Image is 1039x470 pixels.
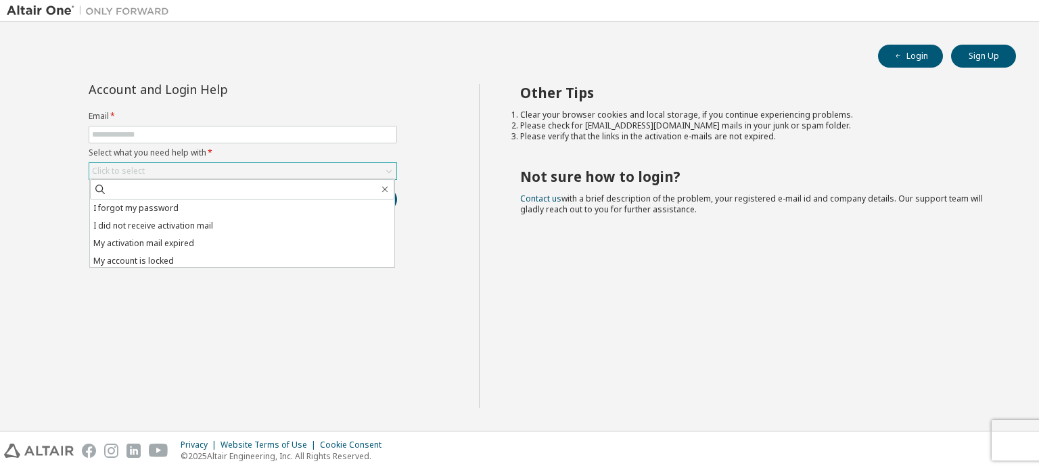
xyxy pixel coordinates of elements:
li: I forgot my password [90,199,394,217]
a: Contact us [520,193,561,204]
img: altair_logo.svg [4,444,74,458]
div: Cookie Consent [320,440,390,450]
label: Select what you need help with [89,147,397,158]
p: © 2025 Altair Engineering, Inc. All Rights Reserved. [181,450,390,462]
h2: Other Tips [520,84,992,101]
img: facebook.svg [82,444,96,458]
img: linkedin.svg [126,444,141,458]
img: Altair One [7,4,176,18]
li: Please verify that the links in the activation e-mails are not expired. [520,131,992,142]
li: Clear your browser cookies and local storage, if you continue experiencing problems. [520,110,992,120]
div: Privacy [181,440,221,450]
div: Click to select [92,166,145,177]
h2: Not sure how to login? [520,168,992,185]
label: Email [89,111,397,122]
span: with a brief description of the problem, your registered e-mail id and company details. Our suppo... [520,193,983,215]
button: Login [878,45,943,68]
div: Click to select [89,163,396,179]
img: instagram.svg [104,444,118,458]
div: Website Terms of Use [221,440,320,450]
div: Account and Login Help [89,84,336,95]
button: Sign Up [951,45,1016,68]
img: youtube.svg [149,444,168,458]
li: Please check for [EMAIL_ADDRESS][DOMAIN_NAME] mails in your junk or spam folder. [520,120,992,131]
